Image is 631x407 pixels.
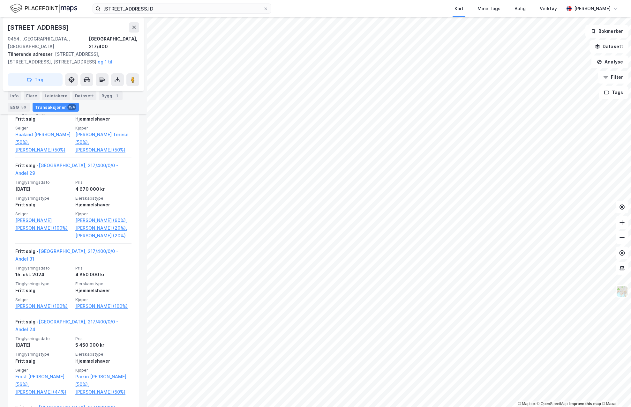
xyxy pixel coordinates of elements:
div: Bolig [515,5,526,12]
a: [PERSON_NAME] (20%) [75,232,131,240]
span: Kjøper [75,297,131,302]
a: [PERSON_NAME] (50%) [75,146,131,154]
span: Eierskapstype [75,281,131,286]
div: Hjemmelshaver [75,115,131,123]
div: [GEOGRAPHIC_DATA], 217/400 [89,35,139,50]
div: Datasett [72,91,96,100]
span: Selger [15,211,71,217]
button: Filter [598,71,628,84]
span: Eierskapstype [75,196,131,201]
div: Kart [454,5,463,12]
button: Analyse [591,56,628,68]
img: Z [616,285,628,297]
a: [GEOGRAPHIC_DATA], 217/400/0/0 - Andel 31 [15,248,118,262]
a: Frost [PERSON_NAME] (56%), [15,373,71,388]
a: OpenStreetMap [537,402,568,406]
div: Info [8,91,21,100]
a: [PERSON_NAME] (50%) [75,388,131,396]
a: [PERSON_NAME] (50%) [15,146,71,154]
span: Kjøper [75,367,131,373]
div: [STREET_ADDRESS] [8,22,70,33]
div: Fritt salg [15,115,71,123]
div: 56 [20,104,27,110]
a: [PERSON_NAME] Terese (50%), [75,131,131,146]
div: [PERSON_NAME] [574,5,611,12]
div: [DATE] [15,341,71,349]
div: 154 [67,104,76,110]
span: Selger [15,367,71,373]
a: [GEOGRAPHIC_DATA], 217/400/0/0 - Andel 24 [15,319,118,332]
a: Haaland [PERSON_NAME] (50%), [15,131,71,146]
span: Tinglysningstype [15,352,71,357]
span: Selger [15,297,71,302]
span: Pris [75,336,131,341]
div: Bygg [99,91,123,100]
a: Mapbox [518,402,536,406]
button: Bokmerker [585,25,628,38]
div: 4 670 000 kr [75,185,131,193]
button: Datasett [590,40,628,53]
a: [PERSON_NAME] (44%) [15,388,71,396]
div: ESG [8,103,30,112]
div: Fritt salg - [15,248,131,265]
img: logo.f888ab2527a4732fd821a326f86c7f29.svg [10,3,77,14]
div: [STREET_ADDRESS], [STREET_ADDRESS], [STREET_ADDRESS] [8,50,134,66]
span: Pris [75,180,131,185]
span: Tinglysningsdato [15,265,71,271]
div: Fritt salg [15,357,71,365]
span: Tinglysningsdato [15,336,71,341]
a: [PERSON_NAME] [PERSON_NAME] (100%) [15,217,71,232]
div: 1 [114,93,120,99]
button: Tags [599,86,628,99]
div: 15. okt. 2024 [15,271,71,278]
a: [PERSON_NAME] (100%) [15,302,71,310]
div: Transaksjoner [33,103,79,112]
a: Improve this map [569,402,601,406]
span: Tinglysningstype [15,196,71,201]
div: Verktøy [540,5,557,12]
div: Eiere [24,91,40,100]
a: Parkin [PERSON_NAME] (50%), [75,373,131,388]
div: 5 450 000 kr [75,341,131,349]
div: 4 850 000 kr [75,271,131,278]
div: 0454, [GEOGRAPHIC_DATA], [GEOGRAPHIC_DATA] [8,35,89,50]
span: Pris [75,265,131,271]
div: Leietakere [42,91,70,100]
div: Fritt salg [15,287,71,294]
span: Tinglysningstype [15,281,71,286]
input: Søk på adresse, matrikkel, gårdeiere, leietakere eller personer [101,4,263,13]
a: [PERSON_NAME] (20%), [75,224,131,232]
div: Fritt salg - [15,318,131,336]
span: Kjøper [75,125,131,131]
span: Tinglysningsdato [15,180,71,185]
span: Eierskapstype [75,352,131,357]
a: [PERSON_NAME] (100%) [75,302,131,310]
span: Selger [15,125,71,131]
a: [GEOGRAPHIC_DATA], 217/400/0/0 - Andel 29 [15,163,118,176]
div: [DATE] [15,185,71,193]
div: Fritt salg [15,201,71,209]
iframe: Chat Widget [599,376,631,407]
span: Kjøper [75,211,131,217]
div: Hjemmelshaver [75,201,131,209]
div: Hjemmelshaver [75,287,131,294]
a: [PERSON_NAME] (60%), [75,217,131,224]
button: Tag [8,73,63,86]
div: Fritt salg - [15,162,131,180]
div: Mine Tags [477,5,500,12]
span: Tilhørende adresser: [8,51,55,57]
div: Hjemmelshaver [75,357,131,365]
